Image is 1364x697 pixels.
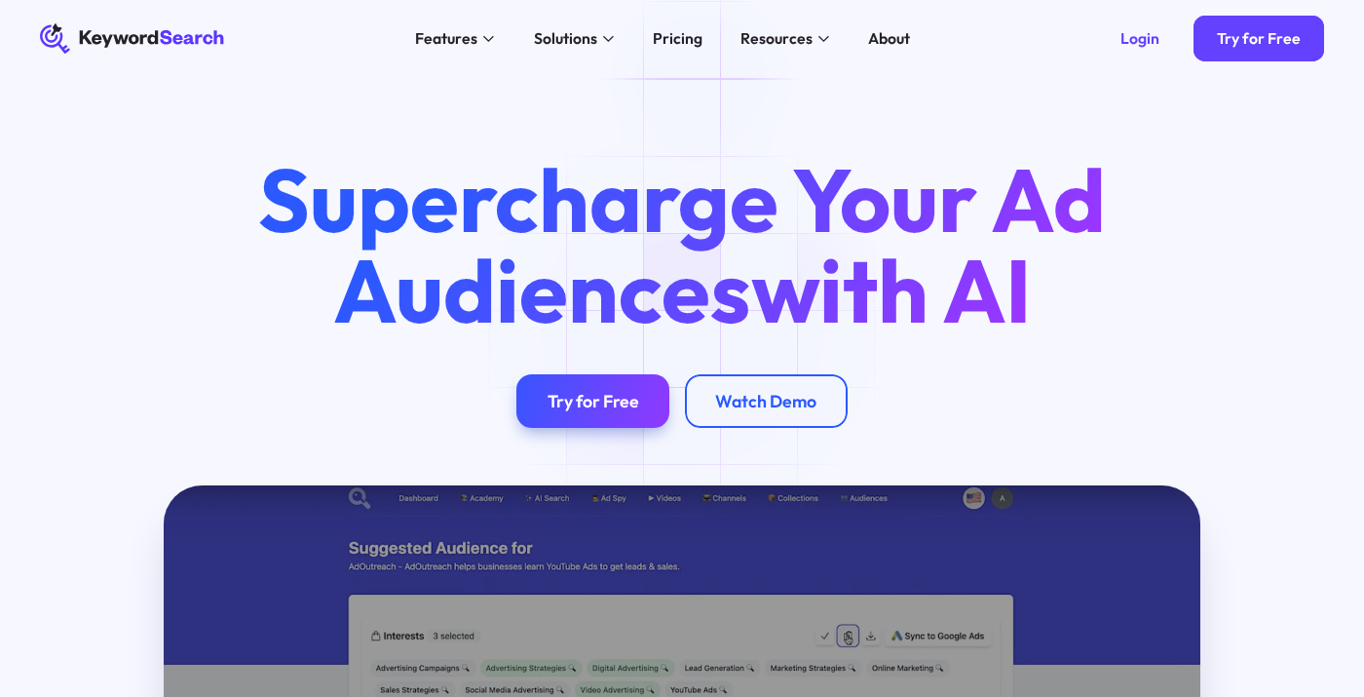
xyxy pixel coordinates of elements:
div: Resources [740,27,813,51]
a: Try for Free [516,374,669,428]
div: Features [415,27,477,51]
div: Solutions [534,27,597,51]
a: Try for Free [1193,16,1323,61]
div: Login [1120,29,1159,49]
a: Login [1097,16,1182,61]
div: Pricing [653,27,702,51]
span: with AI [751,234,1032,346]
div: Try for Free [548,391,639,412]
a: About [857,23,923,55]
a: Pricing [641,23,714,55]
div: About [868,27,910,51]
div: Watch Demo [715,391,816,412]
div: Try for Free [1217,29,1301,49]
h1: Supercharge Your Ad Audiences [221,154,1144,336]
